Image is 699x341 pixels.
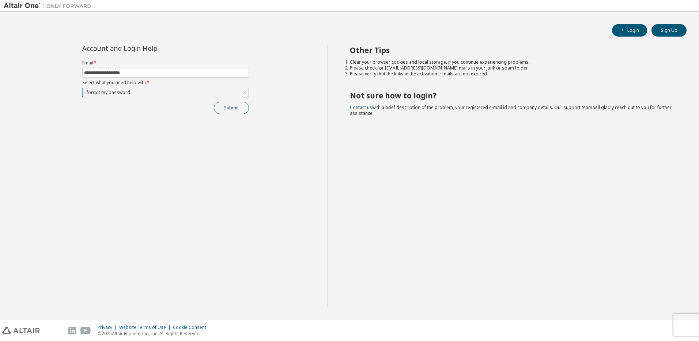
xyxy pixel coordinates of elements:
[98,325,119,330] div: Privacy
[83,89,131,97] div: I forgot my password
[350,45,674,55] h2: Other Tips
[82,80,249,86] label: Select what you need help with
[612,24,647,37] button: Login
[80,327,91,334] img: youtube.svg
[68,327,76,334] img: linkedin.svg
[350,104,372,110] a: Contact us
[4,2,95,10] img: Altair One
[173,325,211,330] div: Cookie Consent
[350,104,672,116] span: with a brief description of the problem, your registered e-mail id and company details. Our suppo...
[214,102,249,114] button: Submit
[651,24,687,37] button: Sign Up
[350,91,674,100] h2: Not sure how to login?
[98,330,211,337] p: © 2025 Altair Engineering, Inc. All Rights Reserved.
[350,71,674,77] li: Please verify that the links in the activation e-mails are not expired.
[82,60,249,66] label: Email
[83,88,249,97] div: I forgot my password
[350,65,674,71] li: Please check for [EMAIL_ADDRESS][DOMAIN_NAME] mails in your junk or spam folder.
[350,59,674,65] li: Clear your browser cookies and local storage, if you continue experiencing problems.
[82,45,216,51] div: Account and Login Help
[119,325,173,330] div: Website Terms of Use
[2,327,40,334] img: altair_logo.svg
